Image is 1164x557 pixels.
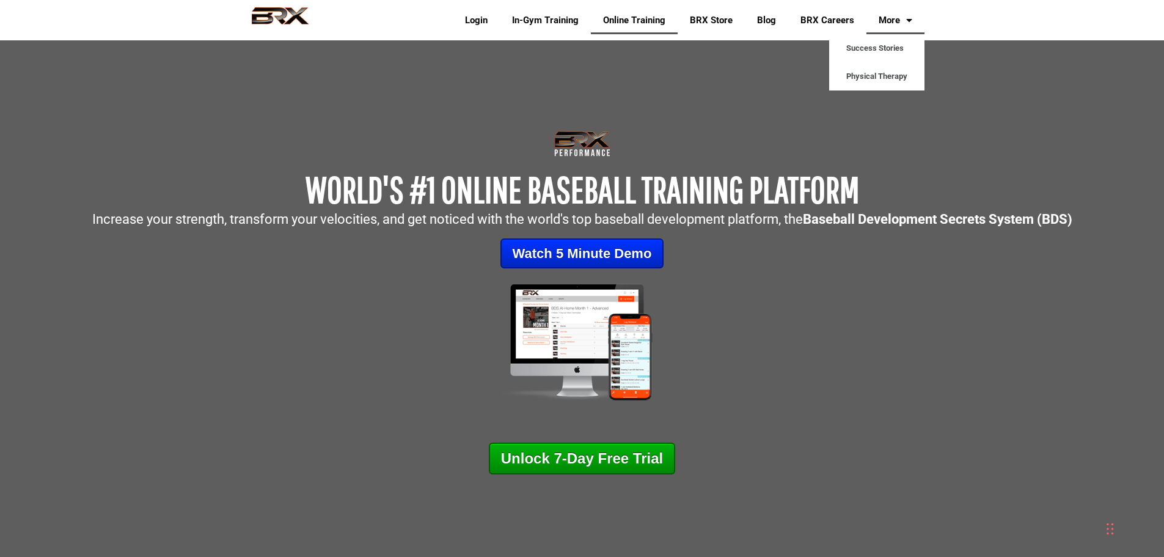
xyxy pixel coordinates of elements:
[745,6,788,34] a: Blog
[866,6,924,34] a: More
[500,6,591,34] a: In-Gym Training
[990,425,1164,557] iframe: Chat Widget
[240,7,320,34] img: BRX Performance
[485,281,679,404] img: Mockup-2-large
[552,128,612,159] img: Transparent-Black-BRX-Logo-White-Performance
[444,6,924,34] div: Navigation Menu
[306,168,859,210] span: WORLD'S #1 ONLINE BASEBALL TRAINING PLATFORM
[829,62,924,90] a: Physical Therapy
[788,6,866,34] a: BRX Careers
[489,443,675,474] a: Unlock 7-Day Free Trial
[6,213,1158,226] p: Increase your strength, transform your velocities, and get noticed with the world's top baseball ...
[591,6,678,34] a: Online Training
[1107,511,1114,547] div: Drag
[453,6,500,34] a: Login
[829,34,924,62] a: Success Stories
[678,6,745,34] a: BRX Store
[500,238,664,268] a: Watch 5 Minute Demo
[803,212,1072,227] strong: Baseball Development Secrets System (BDS)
